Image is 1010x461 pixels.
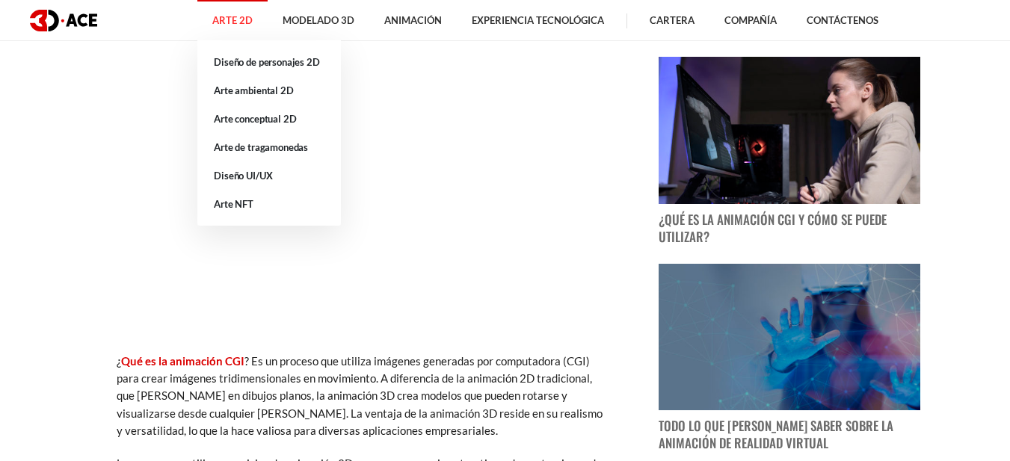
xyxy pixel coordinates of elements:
[472,14,604,26] font: Experiencia tecnológica
[117,354,121,368] font: ¿
[117,354,603,438] font: ? Es un proceso que utiliza imágenes generadas por computadora (CGI) para crear imágenes tridimen...
[197,161,341,190] a: Diseño UI/UX
[197,76,341,105] a: Arte ambiental 2D
[724,14,777,26] font: Compañía
[197,105,341,133] a: Arte conceptual 2D
[197,190,341,218] a: Arte NFT
[283,14,354,26] font: Modelado 3D
[807,14,878,26] font: Contáctenos
[384,14,442,26] font: Animación
[659,57,920,204] img: imagen de publicación de blog
[659,416,893,452] font: Todo lo que [PERSON_NAME] saber sobre la animación de realidad virtual
[197,48,341,76] a: Diseño de personajes 2D
[121,354,244,368] a: Qué es la animación CGI
[214,84,293,96] font: Arte ambiental 2D
[214,141,308,153] font: Arte de tragamonedas
[214,170,272,182] font: Diseño UI/UX
[659,264,920,453] a: imagen de publicación de blog Todo lo que [PERSON_NAME] saber sobre la animación de realidad virtual
[30,10,97,31] img: logotipo oscuro
[214,198,253,210] font: Arte NFT
[659,57,920,246] a: imagen de publicación de blog ¿Qué es la animación CGI y cómo se puede utilizar?
[214,56,320,68] font: Diseño de personajes 2D
[197,133,341,161] a: Arte de tragamonedas
[659,264,920,411] img: imagen de publicación de blog
[650,14,695,26] font: Cartera
[659,210,887,246] font: ¿Qué es la animación CGI y cómo se puede utilizar?
[117,49,610,332] iframe: Demo Reel de animación 3D [Portafolio]
[214,113,296,125] font: Arte conceptual 2D
[212,14,253,26] font: Arte 2D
